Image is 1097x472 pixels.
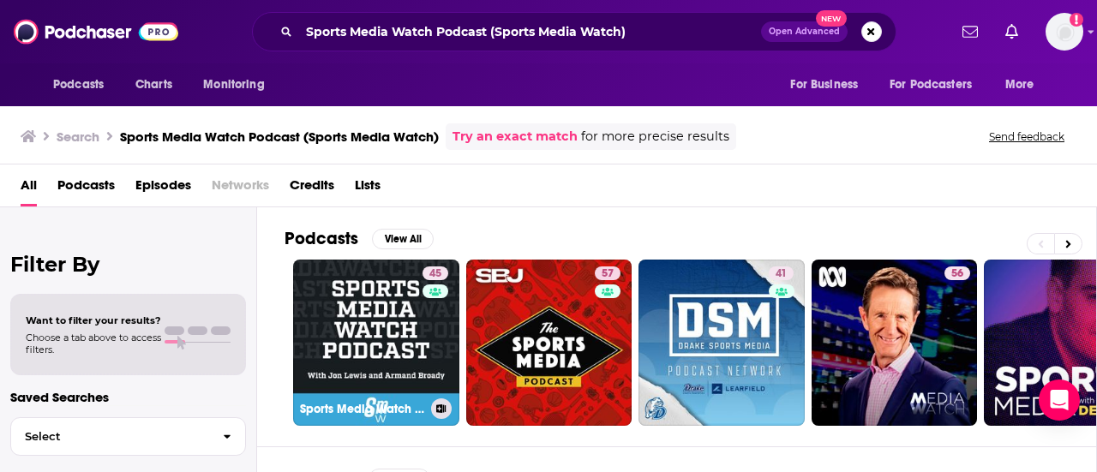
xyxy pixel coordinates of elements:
[285,228,358,249] h2: Podcasts
[1039,379,1080,421] div: Open Intercom Messenger
[252,12,896,51] div: Search podcasts, credits, & more...
[466,260,632,426] a: 57
[638,260,805,426] a: 41
[423,266,448,280] a: 45
[1046,13,1083,51] button: Show profile menu
[10,252,246,277] h2: Filter By
[998,17,1025,46] a: Show notifications dropdown
[11,431,209,442] span: Select
[984,129,1070,144] button: Send feedback
[878,69,997,101] button: open menu
[10,389,246,405] p: Saved Searches
[57,128,99,145] h3: Search
[355,171,381,206] a: Lists
[53,73,104,97] span: Podcasts
[790,73,858,97] span: For Business
[993,69,1056,101] button: open menu
[212,171,269,206] span: Networks
[602,266,614,283] span: 57
[285,228,434,249] a: PodcastsView All
[1070,13,1083,27] svg: Add a profile image
[776,266,787,283] span: 41
[890,73,972,97] span: For Podcasters
[41,69,126,101] button: open menu
[581,127,729,146] span: for more precise results
[429,266,441,283] span: 45
[124,69,183,101] a: Charts
[944,266,970,280] a: 56
[951,266,963,283] span: 56
[293,260,459,426] a: 45Sports Media Watch Podcast
[191,69,286,101] button: open menu
[956,17,985,46] a: Show notifications dropdown
[26,332,161,355] span: Choose a tab above to access filters.
[57,171,115,206] a: Podcasts
[816,10,847,27] span: New
[778,69,879,101] button: open menu
[10,417,246,456] button: Select
[300,402,424,416] h3: Sports Media Watch Podcast
[372,229,434,249] button: View All
[135,73,172,97] span: Charts
[290,171,334,206] a: Credits
[1046,13,1083,51] img: User Profile
[595,266,620,280] a: 57
[761,21,848,42] button: Open AdvancedNew
[21,171,37,206] a: All
[1046,13,1083,51] span: Logged in as BerkMarc
[120,128,439,145] h3: Sports Media Watch Podcast (Sports Media Watch)
[769,27,840,36] span: Open Advanced
[769,266,794,280] a: 41
[14,15,178,48] img: Podchaser - Follow, Share and Rate Podcasts
[135,171,191,206] a: Episodes
[299,18,761,45] input: Search podcasts, credits, & more...
[203,73,264,97] span: Monitoring
[453,127,578,146] a: Try an exact match
[26,314,161,326] span: Want to filter your results?
[1005,73,1034,97] span: More
[812,260,978,426] a: 56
